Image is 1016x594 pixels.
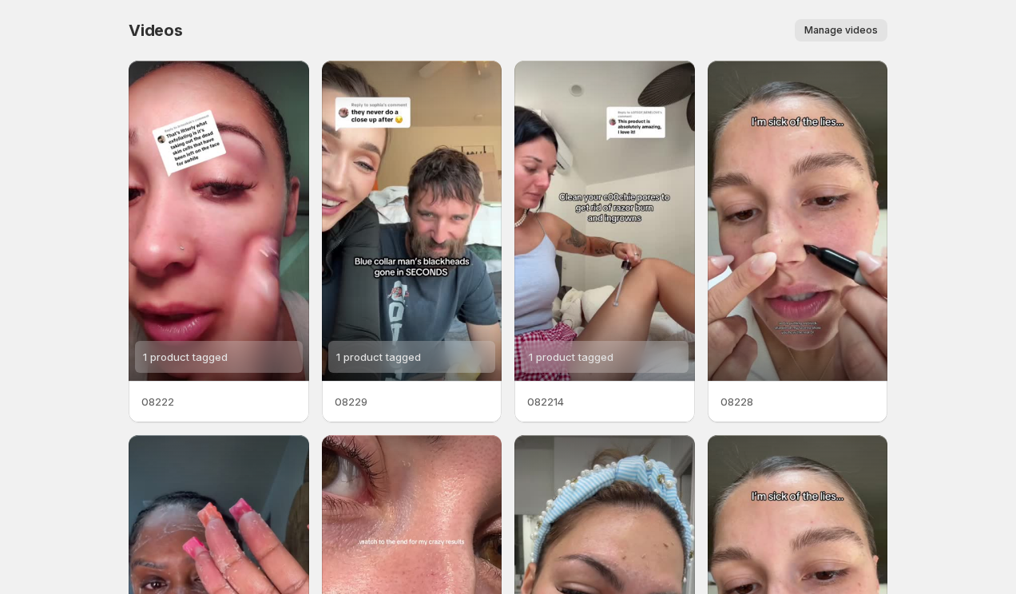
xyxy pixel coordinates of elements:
[129,21,183,40] span: Videos
[804,24,878,37] span: Manage videos
[143,350,228,363] span: 1 product tagged
[335,394,490,410] p: 08229
[336,350,421,363] span: 1 product tagged
[529,350,613,363] span: 1 product tagged
[720,394,875,410] p: 08228
[795,19,887,42] button: Manage videos
[141,394,296,410] p: 08222
[527,394,682,410] p: 082214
